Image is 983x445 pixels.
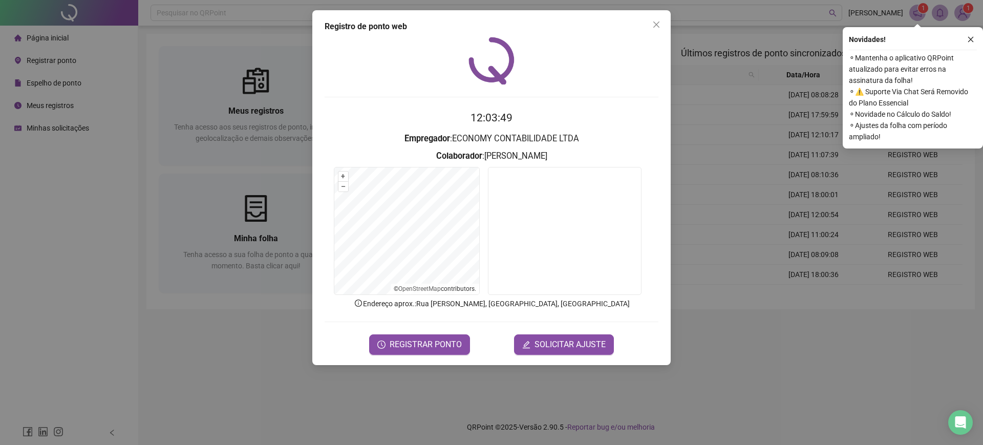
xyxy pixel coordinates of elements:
span: SOLICITAR AJUSTE [535,338,606,351]
span: ⚬ Novidade no Cálculo do Saldo! [849,109,977,120]
span: ⚬ ⚠️ Suporte Via Chat Será Removido do Plano Essencial [849,86,977,109]
button: editSOLICITAR AJUSTE [514,334,614,355]
img: QRPoint [468,37,515,84]
span: edit [522,341,530,349]
span: close [652,20,660,29]
button: REGISTRAR PONTO [369,334,470,355]
strong: Empregador [404,134,450,143]
h3: : ECONOMY CONTABILIDADE LTDA [325,132,658,145]
p: Endereço aprox. : Rua [PERSON_NAME], [GEOGRAPHIC_DATA], [GEOGRAPHIC_DATA] [325,298,658,309]
span: info-circle [354,299,363,308]
span: close [967,36,974,43]
span: Novidades ! [849,34,886,45]
button: Close [648,16,665,33]
h3: : [PERSON_NAME] [325,150,658,163]
a: OpenStreetMap [398,285,441,292]
span: ⚬ Mantenha o aplicativo QRPoint atualizado para evitar erros na assinatura da folha! [849,52,977,86]
div: Registro de ponto web [325,20,658,33]
time: 12:03:49 [471,112,512,124]
span: ⚬ Ajustes da folha com período ampliado! [849,120,977,142]
div: Open Intercom Messenger [948,410,973,435]
span: REGISTRAR PONTO [390,338,462,351]
li: © contributors. [394,285,476,292]
strong: Colaborador [436,151,482,161]
span: clock-circle [377,341,386,349]
button: – [338,182,348,192]
button: + [338,172,348,181]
